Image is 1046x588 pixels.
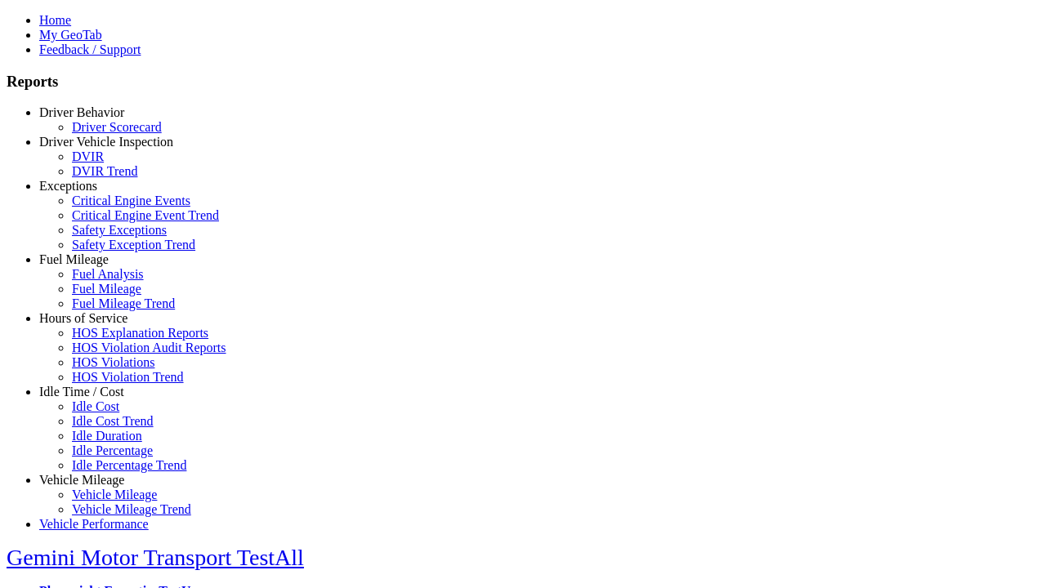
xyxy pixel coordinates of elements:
[39,28,102,42] a: My GeoTab
[72,296,175,310] a: Fuel Mileage Trend
[39,311,127,325] a: Hours of Service
[72,414,154,428] a: Idle Cost Trend
[39,135,173,149] a: Driver Vehicle Inspection
[39,13,71,27] a: Home
[39,473,124,487] a: Vehicle Mileage
[39,252,109,266] a: Fuel Mileage
[72,194,190,207] a: Critical Engine Events
[72,164,137,178] a: DVIR Trend
[72,502,191,516] a: Vehicle Mileage Trend
[72,458,186,472] a: Idle Percentage Trend
[39,385,124,399] a: Idle Time / Cost
[72,326,208,340] a: HOS Explanation Reports
[72,223,167,237] a: Safety Exceptions
[7,73,1039,91] h3: Reports
[72,238,195,252] a: Safety Exception Trend
[72,208,219,222] a: Critical Engine Event Trend
[72,399,119,413] a: Idle Cost
[72,429,142,443] a: Idle Duration
[72,120,162,134] a: Driver Scorecard
[39,179,97,193] a: Exceptions
[39,105,124,119] a: Driver Behavior
[72,282,141,296] a: Fuel Mileage
[72,149,104,163] a: DVIR
[72,341,226,354] a: HOS Violation Audit Reports
[72,355,154,369] a: HOS Violations
[72,267,144,281] a: Fuel Analysis
[72,370,184,384] a: HOS Violation Trend
[39,517,149,531] a: Vehicle Performance
[72,488,157,501] a: Vehicle Mileage
[72,443,153,457] a: Idle Percentage
[7,545,304,570] a: Gemini Motor Transport TestAll
[39,42,141,56] a: Feedback / Support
